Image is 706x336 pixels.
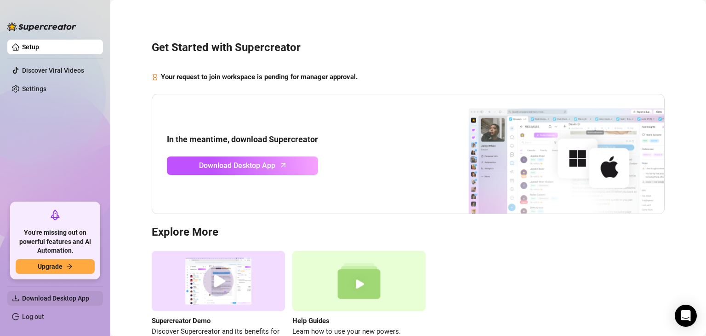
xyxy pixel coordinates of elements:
[22,313,44,320] a: Log out
[161,73,358,81] strong: Your request to join workspace is pending for manager approval.
[199,160,275,171] span: Download Desktop App
[434,94,664,214] img: download app
[16,259,95,274] button: Upgradearrow-right
[22,85,46,93] a: Settings
[167,156,318,175] a: Download Desktop Apparrow-up
[152,225,665,240] h3: Explore More
[292,251,426,311] img: help guides
[22,43,39,51] a: Setup
[152,41,665,55] h3: Get Started with Supercreator
[278,160,289,170] span: arrow-up
[22,295,89,302] span: Download Desktop App
[167,134,318,144] strong: In the meantime, download Supercreator
[16,228,95,255] span: You're missing out on powerful features and AI Automation.
[152,317,211,325] strong: Supercreator Demo
[675,305,697,327] div: Open Intercom Messenger
[7,22,76,31] img: logo-BBDzfeDw.svg
[38,263,63,270] span: Upgrade
[22,67,84,74] a: Discover Viral Videos
[66,263,73,270] span: arrow-right
[152,251,285,311] img: supercreator demo
[152,72,158,83] span: hourglass
[292,317,330,325] strong: Help Guides
[12,295,19,302] span: download
[50,209,61,220] span: rocket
